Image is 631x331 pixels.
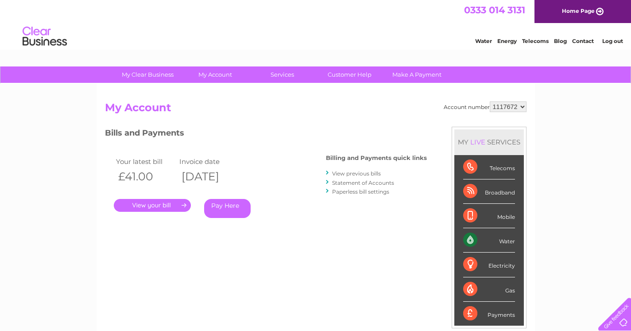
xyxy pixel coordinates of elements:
h2: My Account [105,101,526,118]
a: Pay Here [204,199,251,218]
div: Clear Business is a trading name of Verastar Limited (registered in [GEOGRAPHIC_DATA] No. 3667643... [107,5,525,43]
a: Paperless bill settings [332,188,389,195]
th: £41.00 [114,167,178,186]
h4: Billing and Payments quick links [326,155,427,161]
a: Telecoms [522,38,549,44]
a: My Account [178,66,252,83]
div: Payments [463,302,515,326]
div: Gas [463,277,515,302]
a: Log out [602,38,623,44]
a: Customer Help [313,66,386,83]
td: Your latest bill [114,156,178,167]
a: Make A Payment [380,66,453,83]
div: Water [463,228,515,253]
a: Energy [497,38,517,44]
img: logo.png [22,23,67,50]
a: Water [475,38,492,44]
h3: Bills and Payments [105,127,427,142]
td: Invoice date [177,156,241,167]
a: View previous bills [332,170,381,177]
div: MY SERVICES [454,129,524,155]
div: Telecoms [463,155,515,179]
a: My Clear Business [111,66,184,83]
a: . [114,199,191,212]
a: Contact [572,38,594,44]
div: Account number [444,101,526,112]
th: [DATE] [177,167,241,186]
a: Blog [554,38,567,44]
a: 0333 014 3131 [464,4,525,16]
a: Services [246,66,319,83]
div: LIVE [468,138,487,146]
a: Statement of Accounts [332,179,394,186]
div: Electricity [463,253,515,277]
div: Mobile [463,204,515,228]
div: Broadband [463,179,515,204]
